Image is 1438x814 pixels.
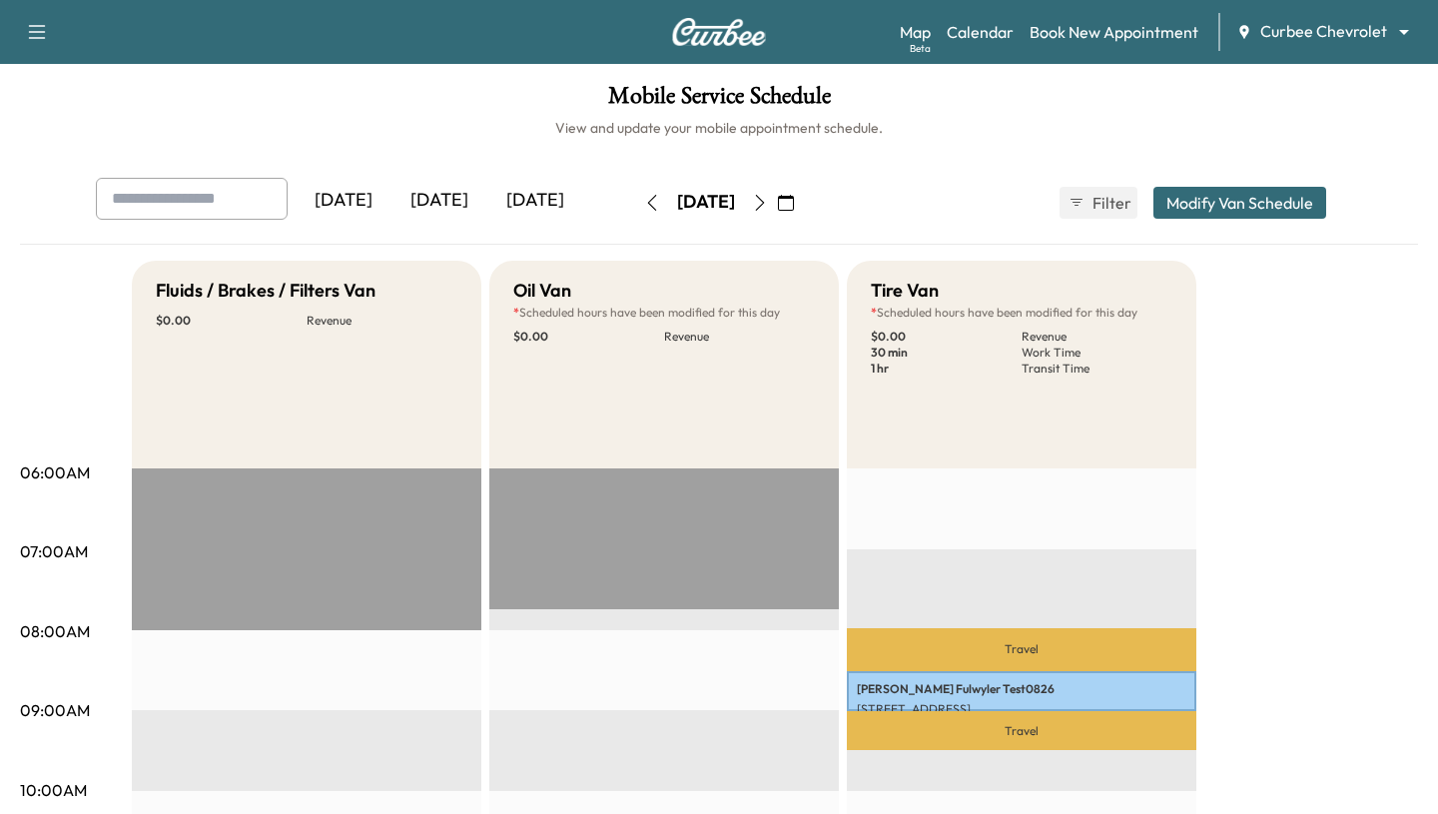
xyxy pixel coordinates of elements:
p: 09:00AM [20,698,90,722]
p: Scheduled hours have been modified for this day [513,305,815,321]
p: Scheduled hours have been modified for this day [871,305,1172,321]
p: Revenue [307,313,457,329]
p: Travel [847,711,1196,750]
img: Curbee Logo [671,18,767,46]
p: 30 min [871,345,1022,361]
div: [DATE] [296,178,391,224]
p: Revenue [1022,329,1172,345]
h5: Oil Van [513,277,571,305]
p: $ 0.00 [871,329,1022,345]
a: Book New Appointment [1030,20,1198,44]
h5: Tire Van [871,277,939,305]
p: [PERSON_NAME] Fulwyler Test0826 [857,681,1186,697]
p: Revenue [664,329,815,345]
a: Calendar [947,20,1014,44]
div: [DATE] [391,178,487,224]
div: [DATE] [487,178,583,224]
p: 07:00AM [20,539,88,563]
h5: Fluids / Brakes / Filters Van [156,277,375,305]
a: MapBeta [900,20,931,44]
p: 10:00AM [20,778,87,802]
p: 1 hr [871,361,1022,377]
button: Modify Van Schedule [1153,187,1326,219]
p: 06:00AM [20,460,90,484]
div: Beta [910,41,931,56]
h6: View and update your mobile appointment schedule. [20,118,1418,138]
p: 08:00AM [20,619,90,643]
button: Filter [1060,187,1137,219]
p: Transit Time [1022,361,1172,377]
div: [DATE] [677,190,735,215]
span: Curbee Chevrolet [1260,20,1387,43]
h1: Mobile Service Schedule [20,84,1418,118]
p: $ 0.00 [156,313,307,329]
p: $ 0.00 [513,329,664,345]
span: Filter [1092,191,1128,215]
p: Work Time [1022,345,1172,361]
p: Travel [847,628,1196,671]
p: [STREET_ADDRESS] [857,701,1186,717]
